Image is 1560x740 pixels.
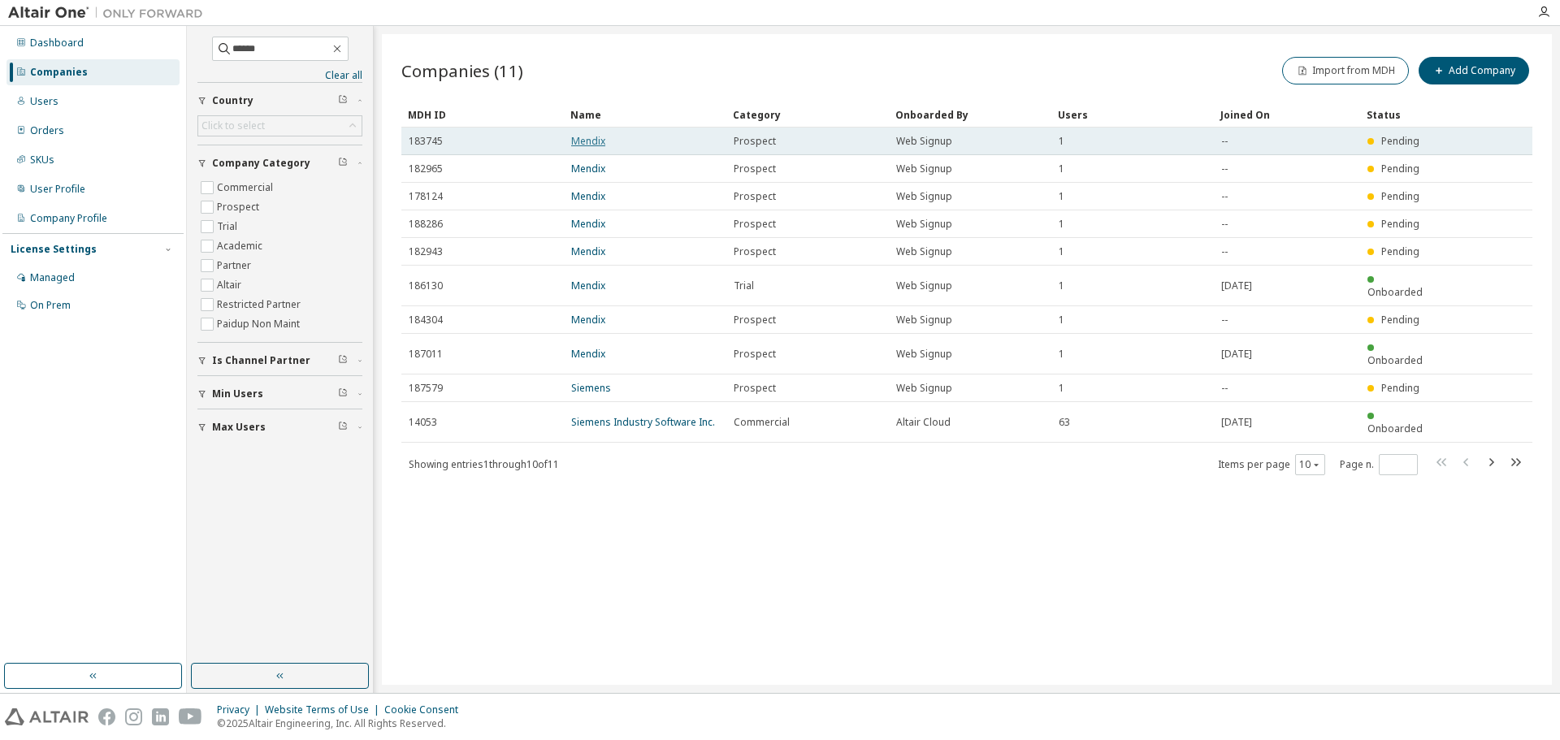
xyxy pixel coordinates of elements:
span: Items per page [1218,454,1325,475]
span: Onboarded [1367,422,1423,435]
span: Pending [1381,217,1419,231]
button: 10 [1299,458,1321,471]
div: Privacy [217,703,265,716]
img: youtube.svg [179,708,202,725]
span: Onboarded [1367,285,1423,299]
span: Prospect [734,245,776,258]
div: Companies [30,66,88,79]
a: Mendix [571,217,605,231]
span: 182943 [409,245,443,258]
button: Max Users [197,409,362,445]
span: Trial [734,279,754,292]
span: 1 [1059,135,1064,148]
span: Web Signup [896,314,952,327]
div: Managed [30,271,75,284]
div: Orders [30,124,64,137]
label: Partner [217,256,254,275]
div: Company Profile [30,212,107,225]
div: Dashboard [30,37,84,50]
label: Altair [217,275,245,295]
a: Clear all [197,69,362,82]
div: Cookie Consent [384,703,468,716]
button: Is Channel Partner [197,343,362,379]
button: Add Company [1419,57,1529,84]
span: Commercial [734,416,790,429]
span: Company Category [212,157,310,170]
div: License Settings [11,243,97,256]
span: Web Signup [896,382,952,395]
a: Siemens [571,381,611,395]
div: On Prem [30,299,71,312]
span: Prospect [734,190,776,203]
span: -- [1221,135,1228,148]
img: instagram.svg [125,708,142,725]
span: 1 [1059,348,1064,361]
img: Altair One [8,5,211,21]
span: -- [1221,314,1228,327]
div: SKUs [30,154,54,167]
span: Min Users [212,387,263,400]
span: -- [1221,382,1228,395]
button: Import from MDH [1282,57,1409,84]
span: Pending [1381,134,1419,148]
span: -- [1221,218,1228,231]
div: Website Terms of Use [265,703,384,716]
span: Pending [1381,245,1419,258]
span: Clear filter [338,387,348,400]
span: Clear filter [338,421,348,434]
label: Prospect [217,197,262,217]
div: Users [30,95,58,108]
span: [DATE] [1221,348,1252,361]
span: [DATE] [1221,279,1252,292]
span: Is Channel Partner [212,354,310,367]
div: User Profile [30,183,85,196]
img: linkedin.svg [152,708,169,725]
span: 1 [1059,314,1064,327]
span: [DATE] [1221,416,1252,429]
span: 1 [1059,190,1064,203]
span: -- [1221,190,1228,203]
span: Prospect [734,348,776,361]
span: 187579 [409,382,443,395]
span: Clear filter [338,157,348,170]
span: Prospect [734,314,776,327]
button: Min Users [197,376,362,412]
a: Mendix [571,279,605,292]
span: Web Signup [896,162,952,175]
span: Clear filter [338,354,348,367]
div: Status [1367,102,1435,128]
span: 1 [1059,218,1064,231]
a: Mendix [571,347,605,361]
span: Clear filter [338,94,348,107]
span: 188286 [409,218,443,231]
span: Web Signup [896,348,952,361]
div: MDH ID [408,102,557,128]
span: 183745 [409,135,443,148]
span: Pending [1381,189,1419,203]
button: Company Category [197,145,362,181]
div: Joined On [1220,102,1354,128]
img: facebook.svg [98,708,115,725]
a: Siemens Industry Software Inc. [571,415,715,429]
span: 182965 [409,162,443,175]
span: 1 [1059,162,1064,175]
a: Mendix [571,162,605,175]
img: altair_logo.svg [5,708,89,725]
span: 1 [1059,279,1064,292]
span: Max Users [212,421,266,434]
label: Trial [217,217,240,236]
span: Prospect [734,382,776,395]
div: Click to select [198,116,362,136]
span: Prospect [734,135,776,148]
span: Page n. [1340,454,1418,475]
label: Paidup Non Maint [217,314,303,334]
div: Category [733,102,882,128]
span: 178124 [409,190,443,203]
span: Companies (11) [401,59,523,82]
span: Web Signup [896,279,952,292]
div: Click to select [201,119,265,132]
a: Mendix [571,245,605,258]
span: 186130 [409,279,443,292]
span: 63 [1059,416,1070,429]
span: 1 [1059,245,1064,258]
